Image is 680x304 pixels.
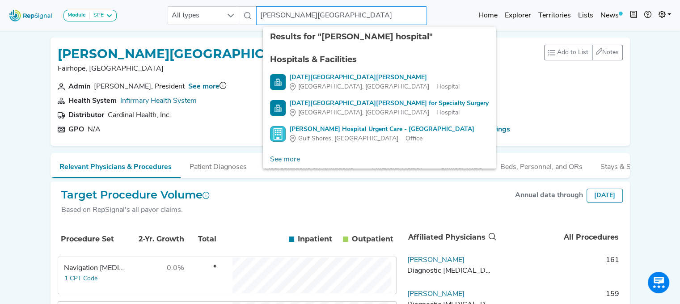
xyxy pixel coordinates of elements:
[63,10,117,21] button: ModuleSPE
[289,73,460,82] div: [DATE][GEOGRAPHIC_DATA][PERSON_NAME]
[289,99,489,108] div: [DATE][GEOGRAPHIC_DATA][PERSON_NAME] for Specialty Surgery
[263,69,496,95] li: Ascension Saint Thomas Hospital
[88,124,101,135] div: N/A
[120,97,197,105] a: Infirmary Health System
[68,13,86,18] strong: Module
[58,63,311,74] p: Fairhope, [GEOGRAPHIC_DATA]
[270,32,433,42] span: Results for "[PERSON_NAME] hospital"
[557,48,588,57] span: Add to List
[120,96,197,106] div: Infirmary Health System
[298,234,332,245] span: Inpatient
[61,205,210,215] div: Based on RepSignal's all payor claims.
[591,153,662,177] button: Stays & Services
[64,274,98,284] button: 1 CPT Code
[407,266,494,276] div: Diagnostic Radiology
[602,49,619,56] span: Notes
[68,110,104,121] div: Distributor
[263,151,307,169] a: See more
[68,81,90,92] div: Admin
[168,7,222,25] span: All types
[58,46,311,62] h1: [PERSON_NAME][GEOGRAPHIC_DATA]
[64,263,125,274] div: Navigation Bronchoscopy
[587,189,623,203] div: [DATE]
[90,12,104,19] div: SPE
[270,74,286,90] img: Hospital Search Icon
[298,82,429,92] span: [GEOGRAPHIC_DATA], [GEOGRAPHIC_DATA]
[61,189,210,202] h2: Target Procedure Volume
[270,125,489,144] a: [PERSON_NAME] Hospital Urgent Care - [GEOGRAPHIC_DATA]Gulf Shores, [GEOGRAPHIC_DATA]Office
[626,7,641,25] button: Intel Book
[68,124,84,135] div: GPO
[289,125,474,134] div: [PERSON_NAME] Hospital Urgent Care - [GEOGRAPHIC_DATA]
[298,134,398,144] span: Gulf Shores, [GEOGRAPHIC_DATA]
[263,121,496,147] li: Thomas Hospital Urgent Care - Gulf Shores
[59,224,127,254] th: Procedure Set
[68,96,117,106] div: Health System
[407,257,465,264] a: [PERSON_NAME]
[270,54,489,66] div: Hospitals & Facilities
[94,81,185,92] div: [PERSON_NAME], President
[592,45,623,60] button: Notes
[289,134,474,144] div: Office
[535,7,574,25] a: Territories
[491,153,591,177] button: Beds, Personnel, and ORs
[289,82,460,92] div: Hospital
[544,45,592,60] button: Add to List
[498,255,623,282] td: 161
[188,83,220,90] a: See more
[94,81,185,92] div: Ormand P Thompson, President
[270,126,286,142] img: Office Search Icon
[263,95,496,121] li: Ascension Saint Thomas Hospital for Specialty Surgery
[404,223,498,252] th: Affiliated Physicians
[289,108,489,118] div: Hospital
[574,7,597,25] a: Lists
[270,99,489,118] a: [DATE][GEOGRAPHIC_DATA][PERSON_NAME] for Specialty Surgery[GEOGRAPHIC_DATA], [GEOGRAPHIC_DATA]Hos...
[167,265,184,272] span: 0.0%
[51,153,181,178] button: Relevant Physicians & Procedures
[256,153,363,177] button: Accreditations & Affiliations
[186,224,218,254] th: Total
[498,223,622,252] th: All Procedures
[407,291,465,298] a: [PERSON_NAME]
[501,7,535,25] a: Explorer
[597,7,626,25] a: News
[298,108,429,118] span: [GEOGRAPHIC_DATA], [GEOGRAPHIC_DATA]
[108,110,171,121] div: Cardinal Health, Inc.
[544,45,623,60] div: toolbar
[270,100,286,116] img: Hospital Search Icon
[127,224,186,254] th: 2-Yr. Growth
[475,7,501,25] a: Home
[256,6,427,25] input: Search a physician or facility
[515,190,583,201] div: Annual data through
[352,234,393,245] span: Outpatient
[181,153,256,177] button: Patient Diagnoses
[270,73,489,92] a: [DATE][GEOGRAPHIC_DATA][PERSON_NAME][GEOGRAPHIC_DATA], [GEOGRAPHIC_DATA]Hospital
